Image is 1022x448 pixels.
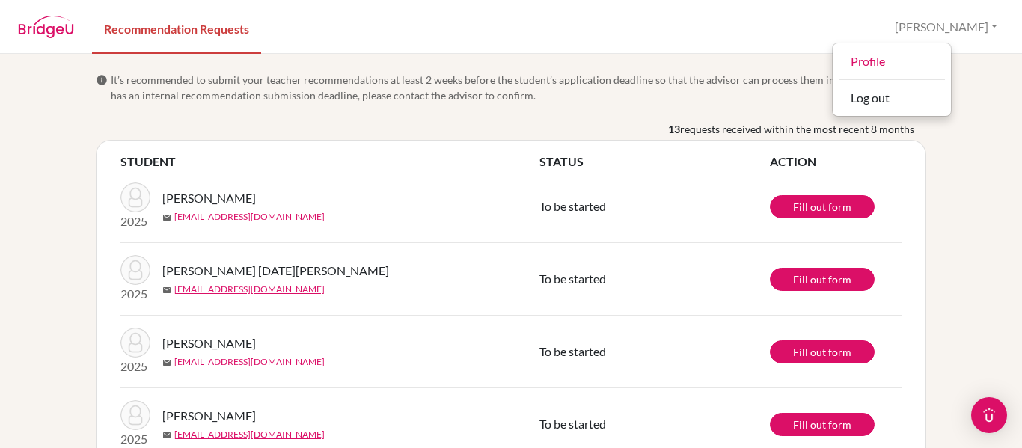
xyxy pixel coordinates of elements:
[120,328,150,358] img: Lopez, Josue
[120,182,150,212] img: Rodriguez, Rodrigo
[770,340,875,363] a: Fill out form
[162,431,171,440] span: mail
[162,286,171,295] span: mail
[92,2,261,54] a: Recommendation Requests
[888,13,1004,41] button: [PERSON_NAME]
[668,121,680,137] b: 13
[539,344,606,358] span: To be started
[770,195,875,218] a: Fill out form
[174,283,325,296] a: [EMAIL_ADDRESS][DOMAIN_NAME]
[971,397,1007,433] div: Open Intercom Messenger
[174,210,325,224] a: [EMAIL_ADDRESS][DOMAIN_NAME]
[162,407,256,425] span: [PERSON_NAME]
[833,49,951,73] a: Profile
[833,86,951,110] button: Log out
[174,355,325,369] a: [EMAIL_ADDRESS][DOMAIN_NAME]
[770,413,875,436] a: Fill out form
[832,43,952,117] div: [PERSON_NAME]
[162,358,171,367] span: mail
[162,262,389,280] span: [PERSON_NAME] [DATE][PERSON_NAME]
[162,189,256,207] span: [PERSON_NAME]
[120,153,539,171] th: STUDENT
[539,199,606,213] span: To be started
[174,428,325,441] a: [EMAIL_ADDRESS][DOMAIN_NAME]
[539,271,606,286] span: To be started
[770,153,902,171] th: ACTION
[120,430,150,448] p: 2025
[162,213,171,222] span: mail
[120,285,150,303] p: 2025
[96,74,108,86] span: info
[120,212,150,230] p: 2025
[120,358,150,375] p: 2025
[539,153,770,171] th: STATUS
[111,72,926,103] span: It’s recommended to submit your teacher recommendations at least 2 weeks before the student’s app...
[120,255,150,285] img: Sánchez Pascua, Hector Jose
[18,16,74,38] img: BridgeU logo
[680,121,914,137] span: requests received within the most recent 8 months
[539,417,606,431] span: To be started
[162,334,256,352] span: [PERSON_NAME]
[120,400,150,430] img: Lopez, Josue
[770,268,875,291] a: Fill out form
